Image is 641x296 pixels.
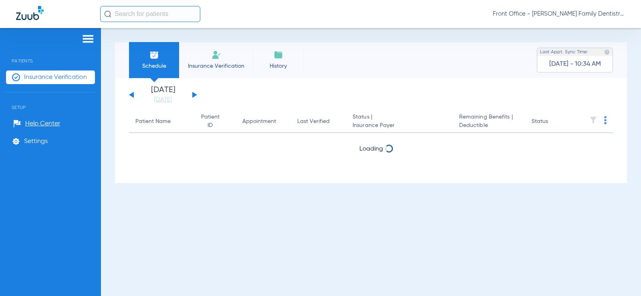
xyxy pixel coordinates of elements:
span: Front Office - [PERSON_NAME] Family Dentistry [493,10,625,18]
div: Last Verified [297,117,340,126]
a: [DATE] [139,96,187,104]
div: Appointment [242,117,284,126]
img: hamburger-icon [82,34,95,44]
th: Remaining Benefits | [453,111,525,133]
th: Status | [346,111,453,133]
span: Insurance Payer [353,121,446,130]
img: Zuub Logo [16,6,44,20]
span: Setup [6,93,95,110]
img: group-dot-blue.svg [604,116,607,124]
li: [DATE] [139,86,187,104]
span: Insurance Verification [24,73,87,81]
img: Search Icon [104,10,111,18]
input: Search for patients [100,6,200,22]
img: Schedule [149,50,159,60]
a: Help Center [13,120,60,128]
div: Patient Name [135,117,185,126]
span: Schedule [135,62,173,70]
span: Loading [359,146,383,152]
div: Patient Name [135,117,171,126]
span: Help Center [25,120,60,128]
span: Deductible [459,121,519,130]
span: Loading [359,167,383,173]
img: filter.svg [589,116,597,124]
img: last sync help info [604,49,610,55]
span: [DATE] - 10:34 AM [549,60,601,68]
th: Status [525,111,579,133]
span: History [259,62,297,70]
div: Last Verified [297,117,330,126]
div: Patient ID [198,113,222,130]
img: History [274,50,283,60]
span: Last Appt. Sync Time: [540,48,588,56]
span: Insurance Verification [185,62,247,70]
img: Manual Insurance Verification [212,50,221,60]
div: Appointment [242,117,276,126]
span: Patients [6,46,95,64]
span: Settings [24,137,48,145]
div: Patient ID [198,113,230,130]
